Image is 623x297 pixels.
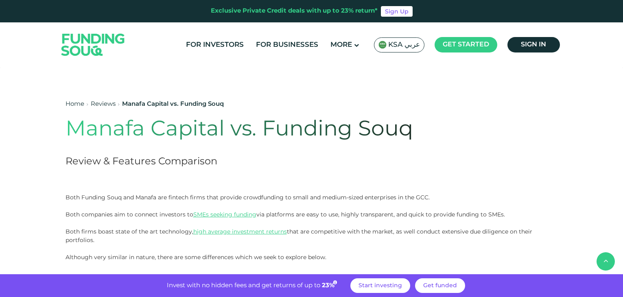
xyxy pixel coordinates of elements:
[193,211,256,218] a: SMEs seeking funding
[66,117,459,142] h1: Manafa Capital vs. Funding Souq
[423,283,457,288] span: Get funded
[91,101,116,107] a: Reviews
[381,6,413,17] a: Sign Up
[378,41,387,49] img: SA Flag
[66,194,430,201] span: Both Funding Souq and Manafa are fintech firms that provide crowdfunding to small and medium-size...
[333,280,337,285] i: 23% IRR (expected) ~ 15% Net yield (expected)
[66,253,326,261] span: Although very similar in nature, there are some differences which we seek to explore below.
[193,228,287,235] a: high average investment returns
[350,278,410,293] a: Start investing
[388,40,420,50] span: KSA عربي
[358,283,402,288] span: Start investing
[66,211,505,218] span: Both companies aim to connect investors to via platforms are easy to use, highly transparent, and...
[66,228,532,244] span: Both firms boast state of the art technology, that are competitive with the market, as well condu...
[184,38,246,52] a: For Investors
[122,100,224,109] div: Manafa Capital vs. Funding Souq
[507,37,560,52] a: Sign in
[330,41,352,48] span: More
[521,41,546,48] span: Sign in
[53,24,133,65] img: Logo
[597,252,615,271] button: back
[415,278,465,293] a: Get funded
[254,38,320,52] a: For Businesses
[211,7,378,16] div: Exclusive Private Credit deals with up to 23% return*
[167,283,320,288] span: Invest with no hidden fees and get returns of up to
[322,283,338,288] span: 23%
[443,41,489,48] span: Get started
[66,101,84,107] a: Home
[66,155,459,169] h2: Review & Features Comparison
